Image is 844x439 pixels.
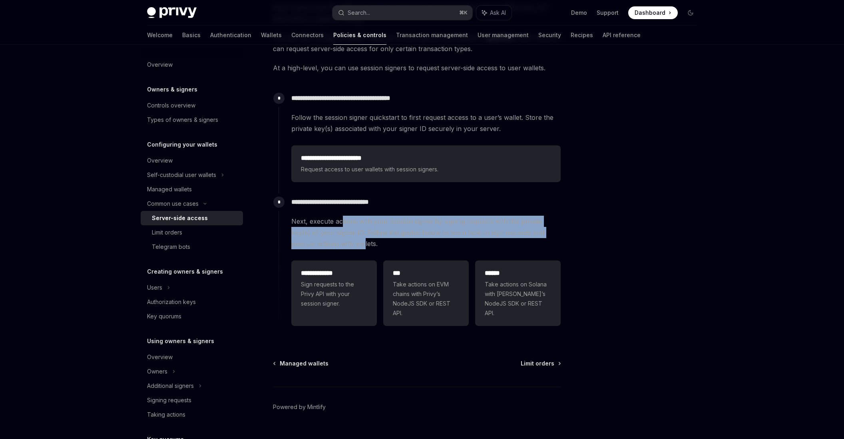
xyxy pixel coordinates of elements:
[291,216,561,249] span: Next, execute actions with your session signer by signing requests with the private key(s) of you...
[141,407,243,422] a: Taking actions
[141,98,243,113] a: Controls overview
[141,58,243,72] a: Overview
[141,153,243,168] a: Overview
[147,312,181,321] div: Key quorums
[147,367,167,376] div: Owners
[348,8,370,18] div: Search...
[210,26,251,45] a: Authentication
[141,309,243,324] a: Key quorums
[147,267,223,276] h5: Creating owners & signers
[280,360,328,367] span: Managed wallets
[485,280,551,318] span: Take actions on Solana with [PERSON_NAME]’s NodeJS SDK or REST API.
[597,9,619,17] a: Support
[291,260,377,326] a: **** **** ***Sign requests to the Privy API with your session signer.
[274,360,328,367] a: Managed wallets
[273,62,561,73] span: At a high-level, you can use session signers to request server-side access to user wallets.
[147,199,199,209] div: Common use cases
[141,113,243,127] a: Types of owners & signers
[141,350,243,364] a: Overview
[301,280,367,308] span: Sign requests to the Privy API with your session signer.
[147,381,194,391] div: Additional signers
[291,26,324,45] a: Connectors
[147,352,173,362] div: Overview
[152,242,190,252] div: Telegram bots
[147,60,173,70] div: Overview
[490,9,506,17] span: Ask AI
[147,156,173,165] div: Overview
[684,6,697,19] button: Toggle dark mode
[147,101,195,110] div: Controls overview
[152,228,182,237] div: Limit orders
[147,336,214,346] h5: Using owners & signers
[273,403,326,411] a: Powered by Mintlify
[152,213,208,223] div: Server-side access
[628,6,678,19] a: Dashboard
[383,260,469,326] a: ***Take actions on EVM chains with Privy’s NodeJS SDK or REST API.
[603,26,641,45] a: API reference
[147,140,217,149] h5: Configuring your wallets
[141,295,243,309] a: Authorization keys
[571,9,587,17] a: Demo
[141,240,243,254] a: Telegram bots
[393,280,459,318] span: Take actions on EVM chains with Privy’s NodeJS SDK or REST API.
[635,9,665,17] span: Dashboard
[521,360,554,367] span: Limit orders
[182,26,201,45] a: Basics
[459,10,468,16] span: ⌘ K
[141,211,243,225] a: Server-side access
[571,26,593,45] a: Recipes
[147,115,218,125] div: Types of owners & signers
[291,112,561,134] span: Follow the session signer quickstart to first request access to a user’s wallet. Store the privat...
[147,85,197,94] h5: Owners & signers
[147,26,173,45] a: Welcome
[147,185,192,194] div: Managed wallets
[538,26,561,45] a: Security
[475,260,561,326] a: **** *Take actions on Solana with [PERSON_NAME]’s NodeJS SDK or REST API.
[141,393,243,407] a: Signing requests
[478,26,529,45] a: User management
[332,6,472,20] button: Search...⌘K
[521,360,560,367] a: Limit orders
[301,165,551,174] span: Request access to user wallets with session signers.
[396,26,468,45] a: Transaction management
[476,6,512,20] button: Ask AI
[147,410,185,419] div: Taking actions
[141,182,243,197] a: Managed wallets
[147,170,216,180] div: Self-custodial user wallets
[333,26,386,45] a: Policies & controls
[147,297,196,307] div: Authorization keys
[261,26,282,45] a: Wallets
[147,7,197,18] img: dark logo
[141,225,243,240] a: Limit orders
[147,283,162,292] div: Users
[147,395,191,405] div: Signing requests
